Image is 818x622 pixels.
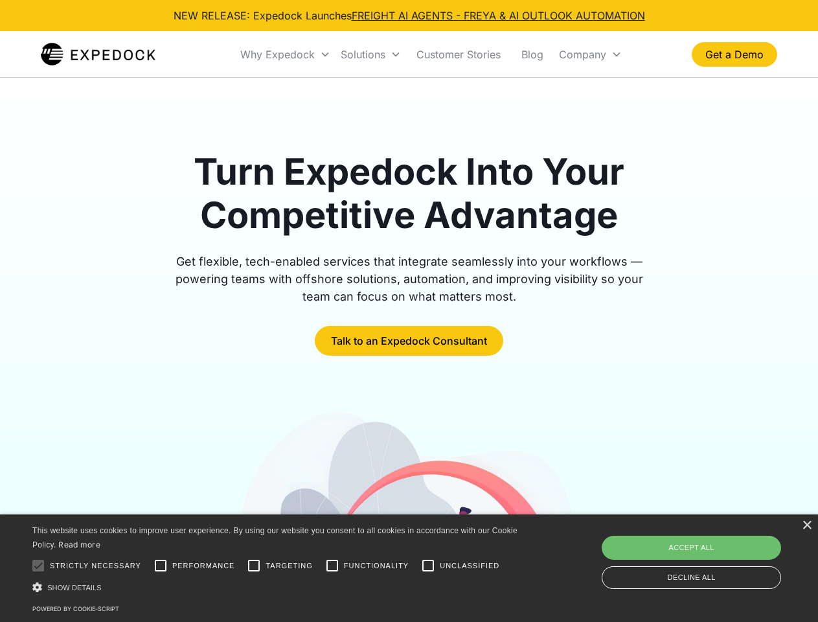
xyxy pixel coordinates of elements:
[341,48,385,61] div: Solutions
[50,560,141,571] span: Strictly necessary
[554,32,627,76] div: Company
[41,41,155,67] a: home
[47,584,102,592] span: Show details
[406,32,511,76] a: Customer Stories
[174,8,645,23] div: NEW RELEASE: Expedock Launches
[266,560,312,571] span: Targeting
[559,48,606,61] div: Company
[352,9,645,22] a: FREIGHT AI AGENTS - FREYA & AI OUTLOOK AUTOMATION
[240,48,315,61] div: Why Expedock
[344,560,409,571] span: Functionality
[172,560,235,571] span: Performance
[511,32,554,76] a: Blog
[440,560,499,571] span: Unclassified
[602,482,818,622] iframe: Chat Widget
[161,253,658,305] div: Get flexible, tech-enabled services that integrate seamlessly into your workflows — powering team...
[335,32,406,76] div: Solutions
[161,150,658,237] h1: Turn Expedock Into Your Competitive Advantage
[235,32,335,76] div: Why Expedock
[32,526,517,550] span: This website uses cookies to improve user experience. By using our website you consent to all coo...
[41,41,155,67] img: Expedock Logo
[32,605,119,612] a: Powered by cookie-script
[315,326,503,356] a: Talk to an Expedock Consultant
[32,581,522,594] div: Show details
[58,540,100,549] a: Read more
[692,42,777,67] a: Get a Demo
